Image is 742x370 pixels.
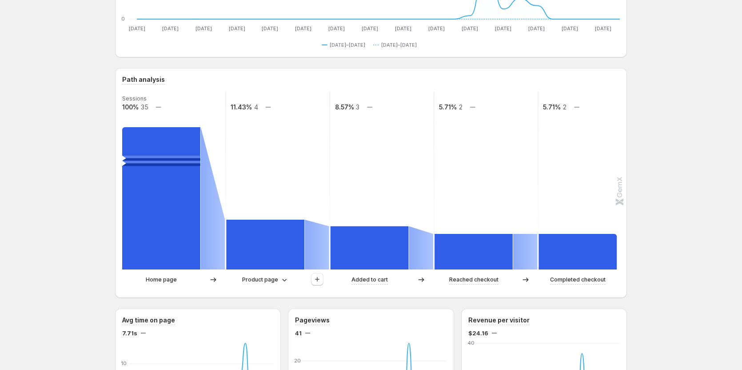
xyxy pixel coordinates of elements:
text: 8.57% [335,103,354,111]
text: 4 [254,103,258,111]
text: 3 [356,103,359,111]
h3: Pageviews [295,316,330,325]
button: [DATE]–[DATE] [373,40,420,50]
text: [DATE] [195,25,212,32]
text: [DATE] [129,25,145,32]
path: Added to cart: 3 [331,226,409,269]
text: [DATE] [162,25,179,32]
text: [DATE] [562,25,578,32]
h3: Revenue per visitor [468,316,530,325]
text: 2 [459,103,463,111]
p: Home page [146,275,177,284]
text: [DATE] [328,25,345,32]
h3: Path analysis [122,75,165,84]
text: [DATE] [262,25,278,32]
p: Product page [242,275,278,284]
p: Added to cart [351,275,388,284]
text: 11.43% [231,103,252,111]
text: [DATE] [428,25,445,32]
span: $24.16 [468,329,488,338]
span: 41 [295,329,302,338]
text: [DATE] [362,25,378,32]
text: 20 [294,358,301,364]
text: Sessions [122,95,147,102]
text: 35 [141,103,148,111]
button: [DATE]–[DATE] [322,40,369,50]
text: [DATE] [462,25,478,32]
text: [DATE] [395,25,411,32]
text: 100% [122,103,139,111]
text: 5.71% [439,103,457,111]
h3: Avg time on page [122,316,175,325]
text: 5.71% [543,103,561,111]
text: [DATE] [229,25,245,32]
p: Completed checkout [550,275,606,284]
text: [DATE] [528,25,545,32]
text: 10 [121,360,127,366]
text: 2 [563,103,566,111]
span: [DATE]–[DATE] [330,41,365,48]
text: 0 [121,16,125,22]
text: 40 [467,340,475,346]
text: [DATE] [495,25,511,32]
text: [DATE] [295,25,311,32]
span: [DATE]–[DATE] [381,41,417,48]
p: Reached checkout [449,275,499,284]
span: 7.71s [122,329,137,338]
text: [DATE] [595,25,611,32]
